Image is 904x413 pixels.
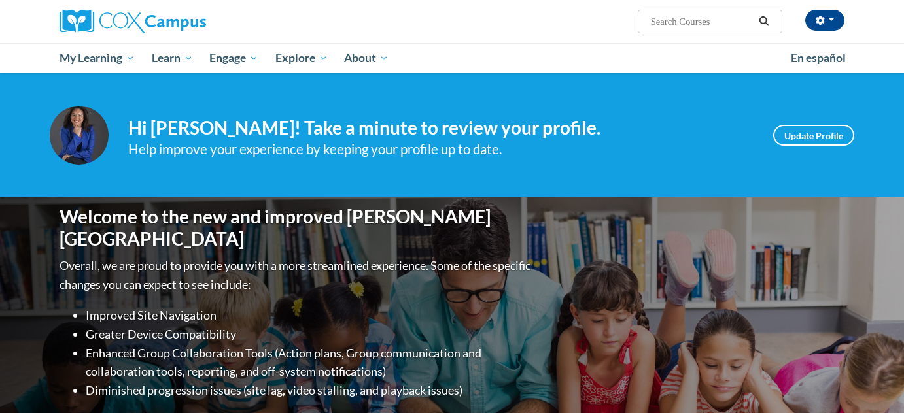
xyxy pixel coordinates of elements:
input: Search Courses [650,14,754,29]
a: Cox Campus [60,10,308,33]
li: Greater Device Compatibility [86,325,534,344]
img: Profile Image [50,106,109,165]
span: My Learning [60,50,135,66]
iframe: Botón para iniciar la ventana de mensajería [852,361,894,403]
img: Cox Campus [60,10,206,33]
span: Explore [275,50,328,66]
div: Help improve your experience by keeping your profile up to date. [128,139,754,160]
li: Enhanced Group Collaboration Tools (Action plans, Group communication and collaboration tools, re... [86,344,534,382]
a: About [336,43,398,73]
a: Engage [201,43,267,73]
div: Main menu [40,43,864,73]
a: Explore [267,43,336,73]
p: Overall, we are proud to provide you with a more streamlined experience. Some of the specific cha... [60,256,534,294]
span: En español [791,51,846,65]
span: About [344,50,389,66]
button: Account Settings [805,10,844,31]
li: Diminished progression issues (site lag, video stalling, and playback issues) [86,381,534,400]
a: Update Profile [773,125,854,146]
h1: Welcome to the new and improved [PERSON_NAME][GEOGRAPHIC_DATA] [60,206,534,250]
h4: Hi [PERSON_NAME]! Take a minute to review your profile. [128,117,754,139]
a: En español [782,44,854,72]
a: Learn [143,43,201,73]
button: Search [754,14,774,29]
li: Improved Site Navigation [86,306,534,325]
span: Learn [152,50,193,66]
a: My Learning [51,43,143,73]
span: Engage [209,50,258,66]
